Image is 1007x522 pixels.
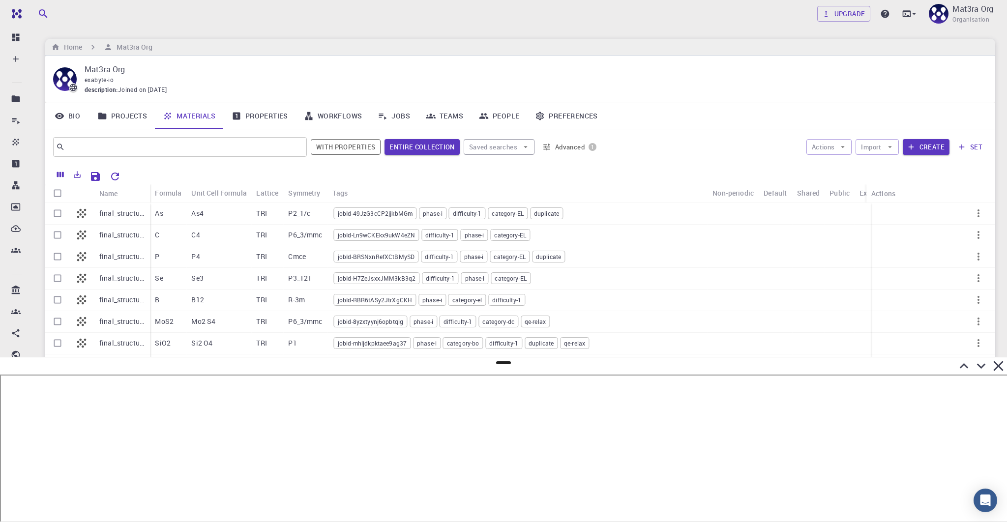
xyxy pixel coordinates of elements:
[8,9,22,19] img: logo
[491,274,530,283] span: category-EL
[99,338,145,348] p: final_structure
[288,338,296,348] p: P1
[49,42,154,53] nav: breadcrumb
[155,252,159,261] p: P
[296,103,370,129] a: Workflows
[29,115,30,126] p: Jobs
[118,85,167,95] span: Joined on [DATE]
[311,139,381,155] button: With properties
[256,317,267,326] p: TRI
[99,273,145,283] p: final_structure
[288,252,306,261] p: Cmce
[479,318,518,326] span: category-dc
[531,209,563,218] span: duplicate
[449,296,486,304] span: category-el
[929,4,948,24] img: Mat3ra Org
[561,339,589,348] span: qe-relax
[792,183,825,203] div: Shared
[256,183,278,203] div: Lattice
[155,338,171,348] p: SiO2
[708,183,759,203] div: Non-periodic
[538,139,600,155] button: Advanced1
[419,296,445,304] span: phase-i
[311,139,381,155] span: Show only materials with calculated properties
[256,273,267,283] p: TRI
[332,183,348,203] div: Tags
[288,183,320,203] div: Symmetry
[527,103,605,129] a: Preferences
[155,230,159,240] p: C
[70,184,94,203] div: Icon
[99,252,145,261] p: final_structure
[85,85,118,95] span: description :
[418,103,471,129] a: Teams
[256,295,267,305] p: TRI
[94,184,150,203] div: Name
[29,244,30,256] p: Teams
[370,103,418,129] a: Jobs
[334,253,418,261] span: jobId-BRSNxnRefXCtBMySD
[29,349,30,361] p: Shared publicly
[288,273,312,283] p: P3_121
[410,318,437,326] span: phase-i
[334,296,415,304] span: jobId-RBR6tASy2JtrXgCKH
[191,273,203,283] p: Se3
[29,201,30,213] p: Dropbox
[859,183,883,203] div: Ext+lnk
[422,231,458,239] span: difficulty-1
[414,339,440,348] span: phase-i
[29,31,30,43] p: Dashboard
[155,183,181,203] div: Formula
[150,183,186,203] div: Formula
[29,179,30,191] p: Workflows
[85,63,979,75] p: Mat3ra Org
[85,76,114,84] span: exabyte-io
[99,184,118,203] div: Name
[29,223,30,234] p: External Uploads
[759,183,792,203] div: Default
[533,253,564,261] span: duplicate
[29,158,30,170] p: Properties
[903,139,949,155] button: Create
[191,183,247,203] div: Unit Cell Formula
[866,184,989,203] div: Actions
[521,318,549,326] span: qe-relax
[99,230,145,240] p: final_structure
[953,139,987,155] button: set
[99,295,145,305] p: final_structure
[419,209,446,218] span: phase-i
[288,208,310,218] p: P2_1/c
[224,103,296,129] a: Properties
[449,209,485,218] span: difficulty-1
[491,231,530,239] span: category-EL
[52,167,69,182] button: Columns
[421,253,457,261] span: difficulty-1
[113,42,152,53] h6: Mat3ra Org
[334,318,407,326] span: jobid-8yzxtyynj6opbtqig
[806,139,852,155] button: Actions
[334,274,419,283] span: jobId-H7ZeJsxxJMM3kB3q2
[489,296,525,304] span: difficulty-1
[525,339,557,348] span: duplicate
[105,167,125,186] button: Reset Explorer Settings
[974,489,997,512] div: Open Intercom Messenger
[486,339,522,348] span: difficulty-1
[461,253,487,261] span: phase-i
[385,139,459,155] button: Entire collection
[952,15,989,25] span: Organisation
[155,103,224,129] a: Materials
[89,103,155,129] a: Projects
[191,295,204,305] p: B12
[288,230,322,240] p: P6_3/mmc
[829,183,850,203] div: Public
[251,183,283,203] div: Lattice
[855,183,889,203] div: Ext+lnk
[29,93,30,105] p: Projects
[764,183,787,203] div: Default
[256,230,267,240] p: TRI
[69,167,86,182] button: Export
[256,208,267,218] p: TRI
[440,318,476,326] span: difficulty-1
[461,231,488,239] span: phase-i
[856,139,898,155] button: Import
